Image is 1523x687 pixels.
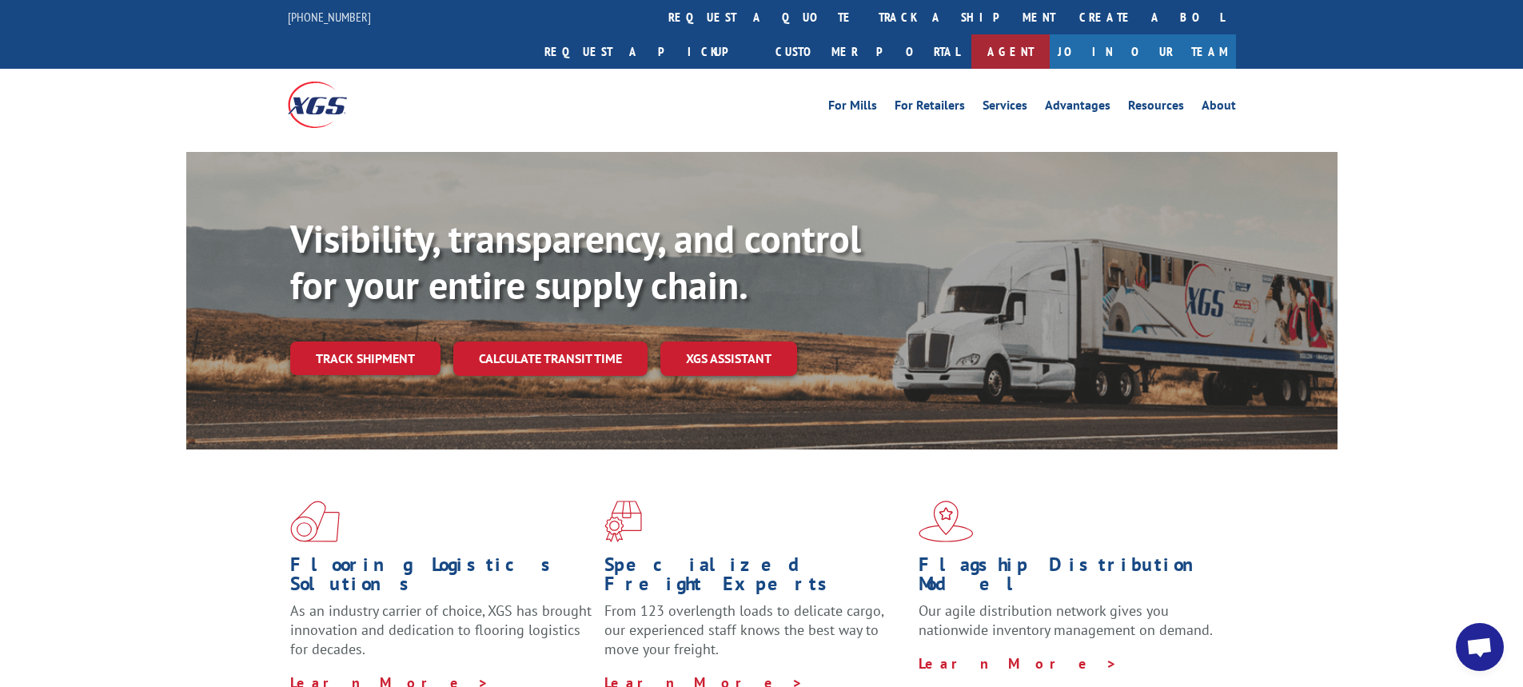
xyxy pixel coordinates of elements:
[660,342,797,376] a: XGS ASSISTANT
[453,342,648,376] a: Calculate transit time
[1202,99,1236,117] a: About
[604,501,642,542] img: xgs-icon-focused-on-flooring-red
[919,501,974,542] img: xgs-icon-flagship-distribution-model-red
[919,601,1213,639] span: Our agile distribution network gives you nationwide inventory management on demand.
[971,34,1050,69] a: Agent
[290,501,340,542] img: xgs-icon-total-supply-chain-intelligence-red
[1045,99,1110,117] a: Advantages
[604,601,907,673] p: From 123 overlength loads to delicate cargo, our experienced staff knows the best way to move you...
[763,34,971,69] a: Customer Portal
[1050,34,1236,69] a: Join Our Team
[1456,623,1504,671] div: Open chat
[604,555,907,601] h1: Specialized Freight Experts
[983,99,1027,117] a: Services
[919,654,1118,673] a: Learn More >
[895,99,965,117] a: For Retailers
[919,555,1221,601] h1: Flagship Distribution Model
[290,214,861,310] b: Visibility, transparency, and control for your entire supply chain.
[290,601,592,658] span: As an industry carrier of choice, XGS has brought innovation and dedication to flooring logistics...
[290,555,592,601] h1: Flooring Logistics Solutions
[1128,99,1184,117] a: Resources
[532,34,763,69] a: Request a pickup
[290,342,441,375] a: Track shipment
[828,99,877,117] a: For Mills
[288,9,371,25] a: [PHONE_NUMBER]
